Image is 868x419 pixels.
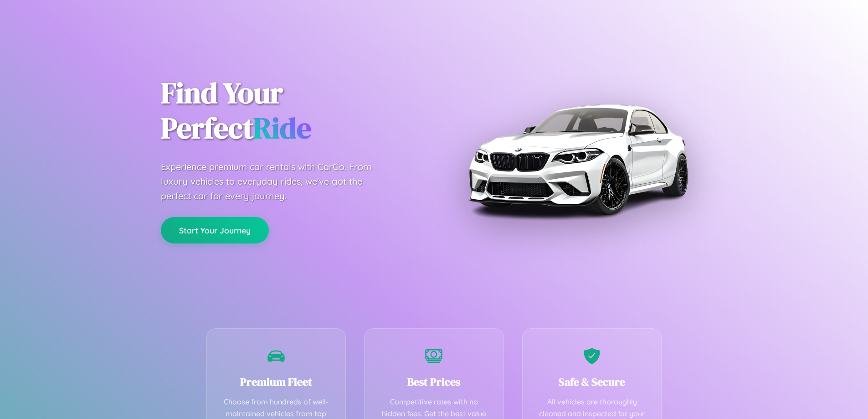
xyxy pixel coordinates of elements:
[161,76,421,146] h1: Find Your Perfect
[253,108,311,148] span: Ride
[378,374,490,389] h3: Best Prices
[161,160,389,203] p: Experience premium car rentals with CarGo. From luxury vehicles to everyday rides, we've got the ...
[536,374,648,389] h3: Safe & Secure
[464,46,692,274] img: Premium BMW car rental vehicle
[221,374,332,389] h3: Premium Fleet
[161,217,269,243] button: Start Your Journey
